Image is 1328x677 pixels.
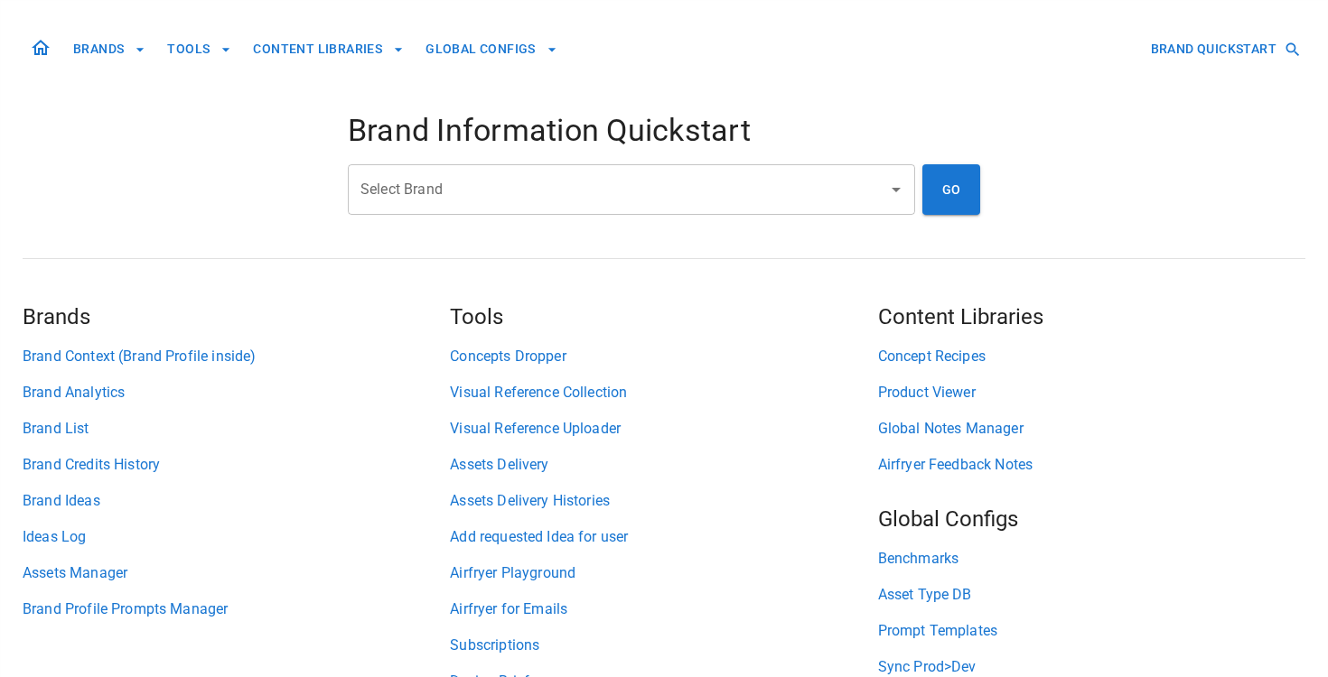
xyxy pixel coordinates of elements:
button: BRANDS [66,32,153,66]
button: Open [884,177,909,202]
a: Add requested Idea for user [450,526,877,548]
a: Assets Manager [23,562,450,584]
a: Airfryer Playground [450,562,877,584]
a: Asset Type DB [878,584,1305,606]
a: Brand Profile Prompts Manager [23,598,450,620]
a: Assets Delivery [450,454,877,476]
a: Visual Reference Uploader [450,418,877,440]
button: CONTENT LIBRARIES [246,32,411,66]
h5: Brands [23,302,450,331]
a: Brand Credits History [23,454,450,476]
h5: Content Libraries [878,302,1305,331]
h5: Tools [450,302,877,331]
h5: Global Configs [878,505,1305,533]
a: Ideas Log [23,526,450,548]
a: Airfryer Feedback Notes [878,454,1305,476]
a: Prompt Templates [878,620,1305,642]
button: TOOLS [160,32,238,66]
button: GO [922,164,980,215]
a: Visual Reference Collection [450,382,877,403]
a: Concept Recipes [878,346,1305,367]
button: BRAND QUICKSTART [1144,32,1305,66]
a: Brand List [23,418,450,440]
a: Global Notes Manager [878,418,1305,440]
a: Airfryer for Emails [450,598,877,620]
button: GLOBAL CONFIGS [418,32,565,66]
a: Assets Delivery Histories [450,490,877,512]
h4: Brand Information Quickstart [348,112,980,150]
a: Subscriptions [450,635,877,656]
a: Benchmarks [878,548,1305,570]
a: Brand Context (Brand Profile inside) [23,346,450,367]
a: Brand Ideas [23,490,450,512]
a: Product Viewer [878,382,1305,403]
a: Concepts Dropper [450,346,877,367]
a: Brand Analytics [23,382,450,403]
